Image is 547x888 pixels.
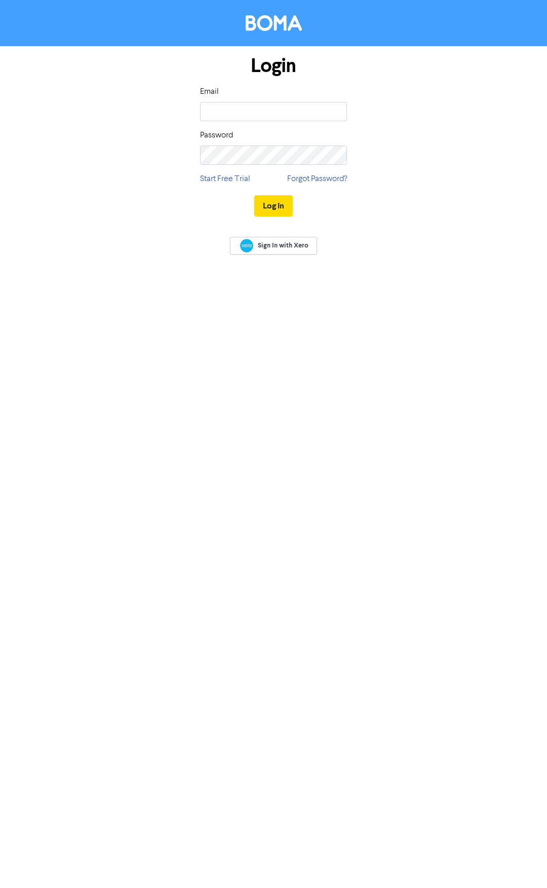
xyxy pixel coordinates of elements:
label: Password [200,129,233,141]
img: Xero logo [240,239,253,253]
a: Forgot Password? [287,173,347,185]
a: Sign In with Xero [230,237,317,255]
span: Sign In with Xero [258,241,308,250]
label: Email [200,86,219,98]
a: Start Free Trial [200,173,250,185]
button: Log In [254,195,293,217]
img: BOMA Logo [246,15,302,31]
h1: Login [200,54,347,78]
